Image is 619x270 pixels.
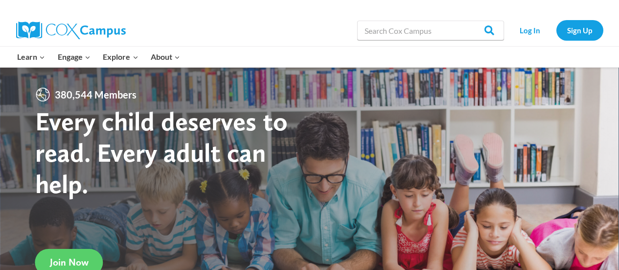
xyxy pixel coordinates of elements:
[509,20,603,40] nav: Secondary Navigation
[556,20,603,40] a: Sign Up
[51,87,140,102] span: 380,544 Members
[16,22,126,39] img: Cox Campus
[35,105,288,199] strong: Every child deserves to read. Every adult can help.
[11,47,186,67] nav: Primary Navigation
[58,50,91,63] span: Engage
[17,50,45,63] span: Learn
[50,256,89,268] span: Join Now
[151,50,180,63] span: About
[509,20,551,40] a: Log In
[357,21,504,40] input: Search Cox Campus
[103,50,138,63] span: Explore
